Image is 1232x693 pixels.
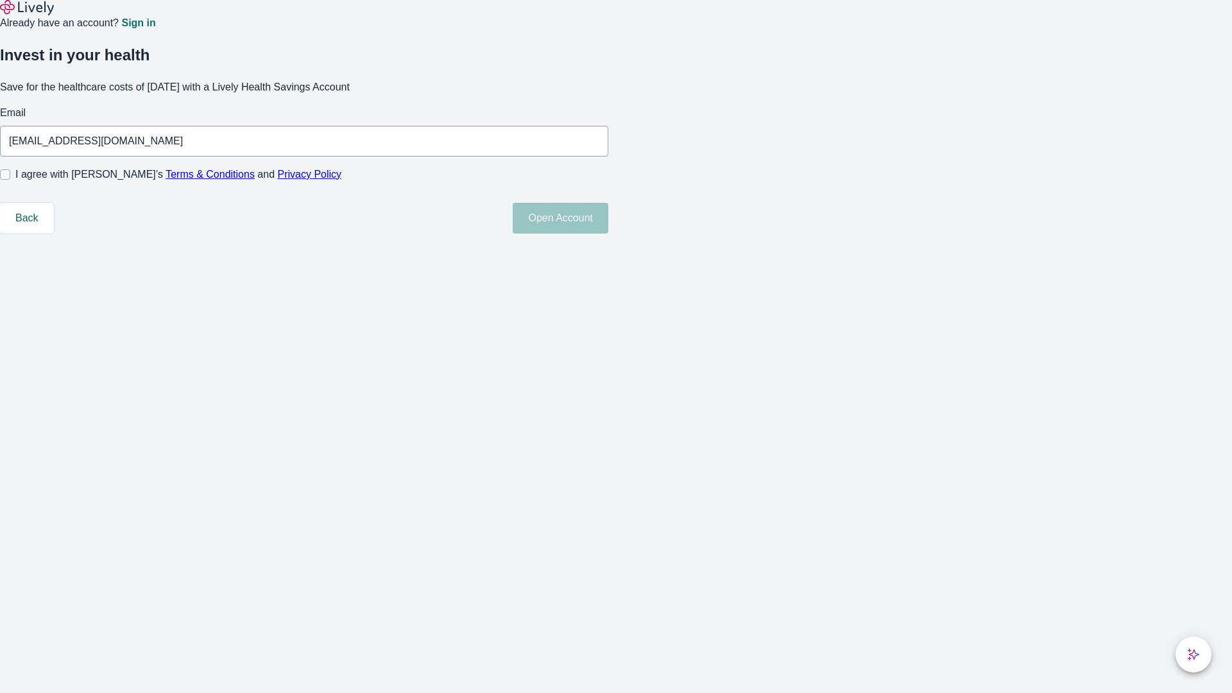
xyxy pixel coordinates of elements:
a: Terms & Conditions [166,169,255,180]
a: Sign in [121,18,155,28]
a: Privacy Policy [278,169,342,180]
button: chat [1176,637,1211,672]
span: I agree with [PERSON_NAME]’s and [15,167,341,182]
svg: Lively AI Assistant [1187,648,1200,661]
